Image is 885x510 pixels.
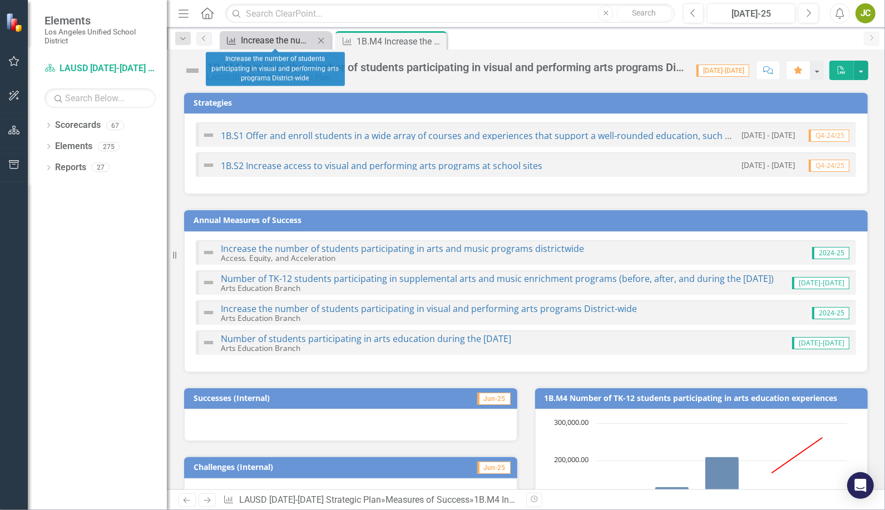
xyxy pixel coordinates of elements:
[812,247,849,259] span: 2024-25
[194,216,862,224] h3: Annual Measures of Success
[207,73,685,82] div: LAUSD [DATE]-[DATE] Strategic Plan
[741,160,795,170] small: [DATE] - [DATE]
[221,252,335,263] small: Access, Equity, and Acceleration
[206,52,345,86] div: Increase the number of students participating in visual and performing arts programs District-wide
[711,7,792,21] div: [DATE]-25
[223,494,517,507] div: » »
[477,393,511,405] span: Jun-25
[221,273,774,285] a: Number of TK-12 students participating in supplemental arts and music enrichment programs (before...
[357,34,444,48] div: 1B.M4 Increase the number of students participating in visual and performing arts programs Distri...
[792,337,849,349] span: [DATE]-[DATE]
[202,336,215,349] img: Not Defined
[202,128,215,142] img: Not Defined
[202,306,215,319] img: Not Defined
[239,494,381,505] a: LAUSD [DATE]-[DATE] Strategic Plan
[809,160,849,172] span: Q4-24/25
[545,394,863,402] h3: 1B.M4 Number of TK-12 students participating in arts education experiences
[741,130,795,140] small: [DATE] - [DATE]
[696,65,749,77] span: [DATE]-[DATE]
[92,163,110,172] div: 27
[221,313,300,323] small: Arts Education Branch
[707,3,795,23] button: [DATE]-25
[241,33,314,47] div: Increase the number of students participating in visual and performing arts programs District-wide
[221,303,637,315] a: Increase the number of students participating in visual and performing arts programs District-wide
[55,140,92,153] a: Elements
[55,119,101,132] a: Scorecards
[194,463,416,471] h3: Challenges (Internal)
[792,277,849,289] span: [DATE]-[DATE]
[554,417,589,427] text: 300,000.00
[184,62,201,80] img: Not Defined
[632,8,656,17] span: Search
[194,394,412,402] h3: Successes (Internal)
[202,246,215,259] img: Not Defined
[225,4,675,23] input: Search ClearPoint...
[98,142,120,151] div: 275
[221,160,542,172] a: 1B.S2 Increase access to visual and performing arts programs at school sites
[847,472,874,499] div: Open Intercom Messenger
[202,276,215,289] img: Not Defined
[809,130,849,142] span: Q4-24/25
[45,88,156,108] input: Search Below...
[223,33,314,47] a: Increase the number of students participating in visual and performing arts programs District-wide
[385,494,469,505] a: Measures of Success
[477,462,511,474] span: Jun-25
[106,121,124,130] div: 67
[856,3,876,23] button: JC
[45,62,156,75] a: LAUSD [DATE]-[DATE] Strategic Plan
[554,454,589,464] text: 200,000.00
[6,13,25,32] img: ClearPoint Strategy
[45,14,156,27] span: Elements
[194,98,862,107] h3: Strategies
[55,161,86,174] a: Reports
[202,159,215,172] img: Not Defined
[616,6,672,21] button: Search
[45,27,156,46] small: Los Angeles Unified School District
[812,307,849,319] span: 2024-25
[221,333,511,345] a: Number of students participating in arts education during the [DATE]
[221,242,584,255] a: Increase the number of students participating in arts and music programs districtwide
[221,283,300,293] small: Arts Education Branch
[221,343,300,353] small: Arts Education Branch
[207,61,685,73] div: 1B.M4 Increase the number of students participating in visual and performing arts programs Distri...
